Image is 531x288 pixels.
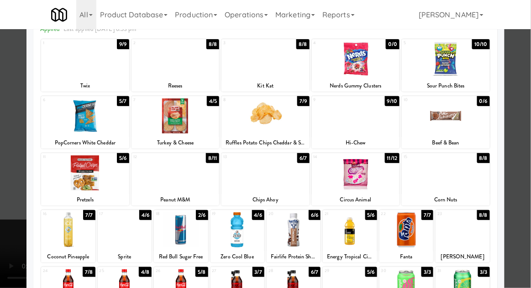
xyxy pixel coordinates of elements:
[100,267,125,275] div: 25
[312,153,400,206] div: 1411/12Circus Animal
[221,80,310,92] div: Kit Kat
[43,39,85,47] div: 1
[221,137,310,149] div: Ruffles Potato Chips Cheddar & Sour Cream Flavored 1 1/2 Oz
[268,267,294,275] div: 28
[131,194,220,206] div: Peanut M&M
[212,251,263,262] div: Zero Cool Blue
[43,267,68,275] div: 24
[43,153,85,161] div: 11
[437,210,463,218] div: 23
[212,210,237,218] div: 19
[196,210,208,220] div: 2/6
[403,80,489,92] div: Sour Punch Bites
[210,251,264,262] div: Zero Cool Blue
[379,210,433,262] div: 227/7Fanta
[421,210,433,220] div: 7/7
[51,7,67,23] img: Micromart
[379,251,433,262] div: Fanta
[314,96,356,104] div: 9
[313,80,399,92] div: Nerds Gummy Clusters
[98,251,152,262] div: Sprite
[223,194,308,206] div: Chips Ahoy
[223,153,265,161] div: 13
[133,137,218,149] div: Turkey & Cheese
[41,96,129,149] div: 65/7PopCorners White Cheddar
[402,137,490,149] div: Beef & Bean
[41,153,129,206] div: 115/6Pretzels
[381,267,406,275] div: 30
[296,39,309,49] div: 8/8
[117,39,129,49] div: 9/9
[402,80,490,92] div: Sour Punch Bites
[297,96,309,106] div: 7/9
[133,96,175,104] div: 7
[437,251,488,262] div: [PERSON_NAME]
[313,137,399,149] div: Hi-Chew
[42,251,94,262] div: Coconut Pineapple
[212,267,237,275] div: 27
[478,267,490,277] div: 3/3
[297,153,309,163] div: 6/7
[312,80,400,92] div: Nerds Gummy Clusters
[223,39,265,47] div: 3
[314,39,356,47] div: 4
[385,96,400,106] div: 9/10
[221,194,310,206] div: Chips Ahoy
[223,80,308,92] div: Kit Kat
[365,267,377,277] div: 5/6
[131,80,220,92] div: Reeses
[314,153,356,161] div: 14
[312,194,400,206] div: Circus Animal
[133,194,218,206] div: Peanut M&M
[312,39,400,92] div: 40/0Nerds Gummy Clusters
[98,210,152,262] div: 174/6Sprite
[156,267,181,275] div: 26
[223,96,265,104] div: 8
[42,80,128,92] div: Twix
[133,80,218,92] div: Reeses
[41,137,129,149] div: PopCorners White Cheddar
[323,210,377,262] div: 215/6Energy Tropical Citrus
[156,210,181,218] div: 18
[386,39,400,49] div: 0/0
[403,137,489,149] div: Beef & Bean
[325,210,350,218] div: 21
[404,39,446,47] div: 5
[41,39,129,92] div: 19/9Twix
[436,210,489,262] div: 238/8[PERSON_NAME]
[436,251,489,262] div: [PERSON_NAME]
[195,267,208,277] div: 5/8
[117,153,129,163] div: 5/6
[312,96,400,149] div: 99/10Hi-Chew
[154,210,208,262] div: 182/6Red Bull Sugar Free
[267,210,321,262] div: 206/6Fairlife Protein Shake Chocolate
[43,96,85,104] div: 6
[43,210,68,218] div: 16
[206,39,219,49] div: 8/8
[42,194,128,206] div: Pretzels
[131,96,220,149] div: 74/5Turkey & Cheese
[313,194,399,206] div: Circus Animal
[403,194,489,206] div: Corn Nuts
[83,267,95,277] div: 7/8
[155,251,206,262] div: Red Bull Sugar Free
[83,210,95,220] div: 7/7
[131,39,220,92] div: 28/8Reeses
[131,153,220,206] div: 128/11Peanut M&M
[117,96,129,106] div: 5/7
[267,251,321,262] div: Fairlife Protein Shake Chocolate
[40,25,60,33] span: Applied
[421,267,433,277] div: 3/3
[325,267,350,275] div: 29
[309,210,321,220] div: 6/6
[472,39,490,49] div: 10/10
[477,96,490,106] div: 0/6
[252,210,264,220] div: 4/6
[131,137,220,149] div: Turkey & Cheese
[42,137,128,149] div: PopCorners White Cheddar
[268,251,319,262] div: Fairlife Protein Shake Chocolate
[252,267,264,277] div: 3/7
[223,137,308,149] div: Ruffles Potato Chips Cheddar & Sour Cream Flavored 1 1/2 Oz
[207,96,219,106] div: 4/5
[404,96,446,104] div: 10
